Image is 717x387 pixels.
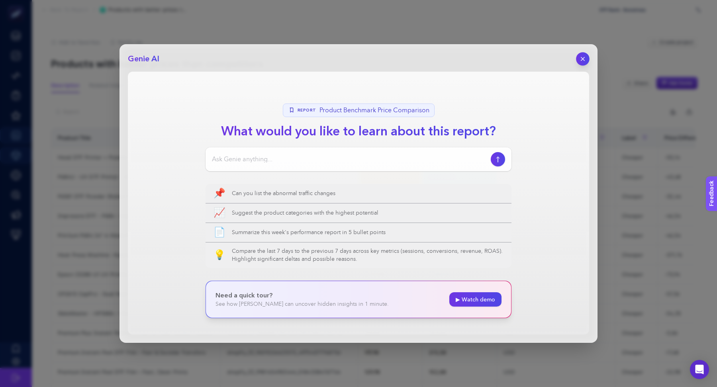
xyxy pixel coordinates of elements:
[298,107,316,113] span: Report
[214,189,225,198] span: 📌
[206,184,511,203] button: 📌Can you list the abnormal traffic changes
[212,154,488,164] input: Ask Genie anything...
[215,122,502,141] h1: What would you like to learn about this report?
[232,209,503,217] span: Suggest the product categories with the highest potential
[128,53,159,64] h2: Genie AI
[5,2,30,9] span: Feedback
[206,242,511,268] button: 💡Compare the last 7 days to the previous 7 days across key metrics (sessions, conversions, revenu...
[232,190,503,197] span: Can you list the abnormal traffic changes
[319,106,429,115] span: Product Benchmark Price Comparison
[214,208,225,218] span: 📈
[232,247,503,263] span: Compare the last 7 days to the previous 7 days across key metrics (sessions, conversions, revenue...
[449,292,502,307] a: ▶ Watch demo
[690,360,709,379] div: Open Intercom Messenger
[214,228,225,237] span: 📄
[232,229,503,236] span: Summarize this week's performance report in 5 bullet points
[214,250,225,260] span: 💡
[206,203,511,223] button: 📈Suggest the product categories with the highest potential
[215,300,389,308] p: See how [PERSON_NAME] can uncover hidden insights in 1 minute.
[206,223,511,242] button: 📄Summarize this week's performance report in 5 bullet points
[215,291,389,300] p: Need a quick tour?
